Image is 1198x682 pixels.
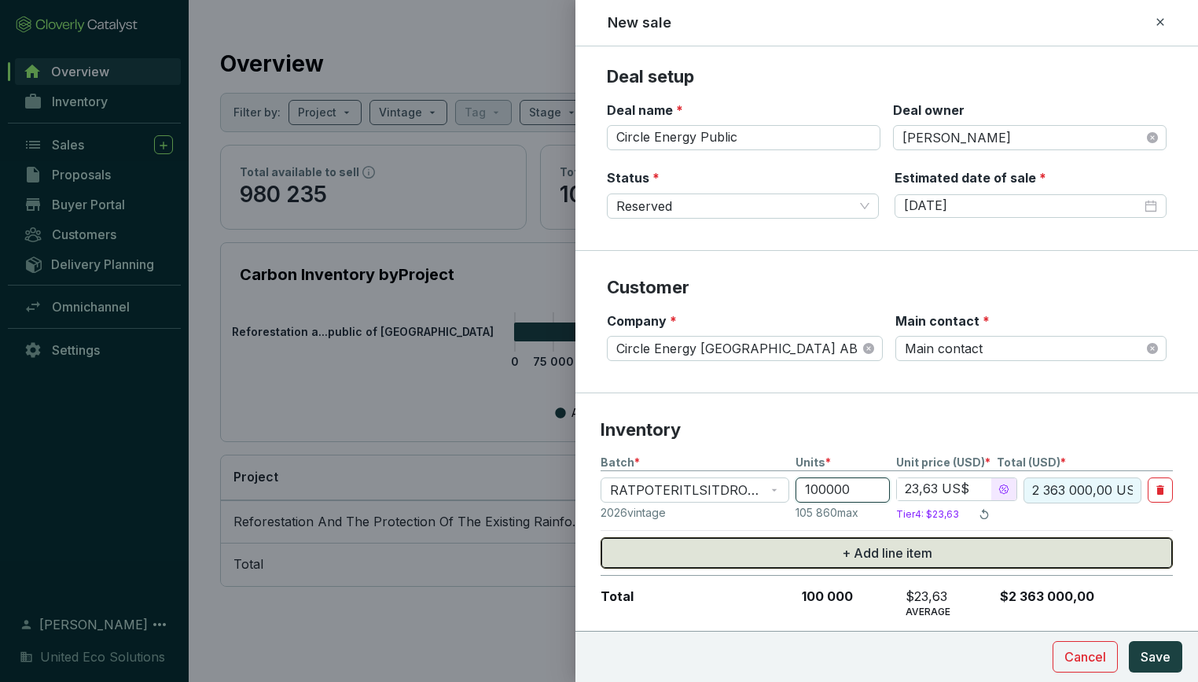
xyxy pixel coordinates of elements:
span: thomas kristiansen [902,126,1157,149]
p: AVERAGE [906,606,990,618]
span: Unit price (USD) [896,455,985,470]
span: RATPOTERITLSITDROC-jq8w1 | 2026 [610,478,780,502]
p: Inventory [601,418,1173,442]
p: Units [796,455,890,470]
span: Cancel [1064,647,1106,666]
p: Batch [601,455,789,470]
span: + Add line item [842,544,932,562]
label: Deal owner [893,101,965,119]
input: mm/dd/yy [904,197,1141,215]
p: $23,63 [906,588,990,606]
span: Save [1141,647,1170,666]
p: Total [601,588,789,618]
label: Main contact [895,312,990,330]
p: Customer [607,276,1167,300]
span: close-circle [863,343,874,354]
span: Reserved [616,194,869,218]
button: Cancel [1053,641,1118,673]
span: Circle Energy Sweden AB [616,337,873,360]
label: Status [607,169,660,186]
p: 105 860 max [796,505,890,521]
p: Tier 4 : $23,63 [896,508,959,521]
p: Deal setup [607,65,1167,89]
p: $2 363 000,00 [997,588,1111,618]
span: close-circle [1147,343,1158,354]
label: Deal name [607,101,683,119]
span: Total (USD) [997,455,1060,470]
span: Main contact [905,337,1157,360]
label: Company [607,312,677,330]
p: 2026 vintage [601,505,789,521]
label: Estimated date of sale [895,169,1046,186]
span: close-circle [1147,132,1158,143]
button: + Add line item [601,537,1173,569]
h2: New sale [608,13,671,33]
p: 100 000 [796,588,890,618]
button: Save [1129,641,1182,673]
